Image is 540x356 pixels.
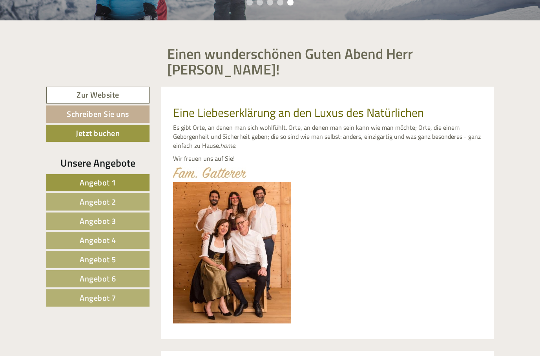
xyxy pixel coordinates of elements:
[46,105,150,123] a: Schreiben Sie uns
[173,182,291,323] img: image
[80,234,116,246] span: Angebot 4
[46,156,150,170] div: Unsere Angebote
[173,104,424,122] span: Eine Liebeserklärung an den Luxus des Natürlichen
[80,253,116,265] span: Angebot 5
[80,272,116,285] span: Angebot 6
[220,141,236,150] em: home.
[173,154,482,163] p: Wir freuen uns auf Sie!
[46,125,150,142] a: Jetzt buchen
[80,215,116,227] span: Angebot 3
[80,292,116,304] span: Angebot 7
[173,123,482,150] p: Es gibt Orte, an denen man sich wohlfühlt. Orte, an denen man sein kann wie man möchte; Orte, die...
[80,196,116,208] span: Angebot 2
[80,176,116,189] span: Angebot 1
[46,87,150,104] a: Zur Website
[167,46,488,77] h1: Einen wunderschönen Guten Abend Herr [PERSON_NAME]!
[173,167,246,178] img: image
